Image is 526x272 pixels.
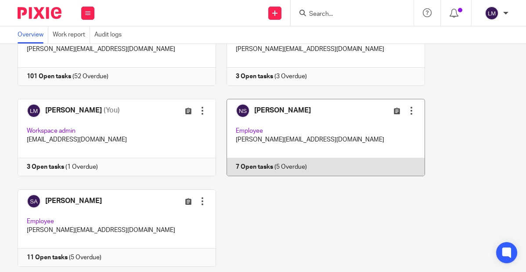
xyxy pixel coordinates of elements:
[18,26,48,44] a: Overview
[53,26,90,44] a: Work report
[308,11,387,18] input: Search
[94,26,126,44] a: Audit logs
[18,7,61,19] img: Pixie
[485,6,499,20] img: svg%3E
